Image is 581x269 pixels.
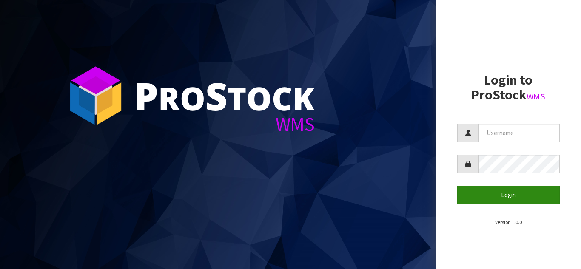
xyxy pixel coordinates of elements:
[495,219,522,225] small: Version 1.0.0
[478,124,560,142] input: Username
[134,70,158,122] span: P
[527,91,545,102] small: WMS
[134,115,315,134] div: WMS
[205,70,228,122] span: S
[134,76,315,115] div: ro tock
[64,64,128,127] img: ProStock Cube
[457,73,560,102] h2: Login to ProStock
[457,186,560,204] button: Login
